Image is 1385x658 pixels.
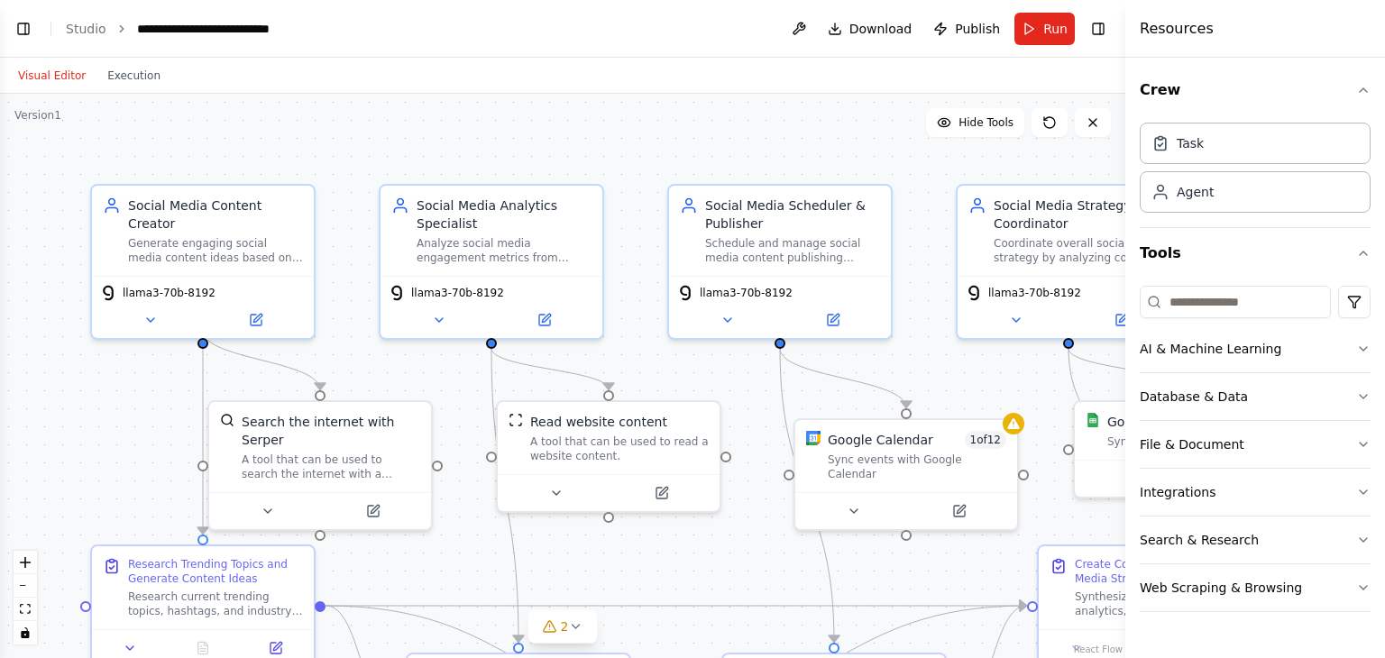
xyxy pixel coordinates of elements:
[326,597,1026,615] g: Edge from f244daea-19f6-4d61-aa80-97cc9ddd3205 to 8d589cf3-f8ad-4db7-9159-8f2c0519e069
[908,500,1010,522] button: Open in side panel
[821,13,920,45] button: Download
[90,184,316,340] div: Social Media Content CreatorGenerate engaging social media content ideas based on trending topics...
[1140,373,1371,420] button: Database & Data
[1075,557,1250,586] div: Create Comprehensive Social Media Strategy Report
[667,184,893,340] div: Social Media Scheduler & PublisherSchedule and manage social media content publishing across mult...
[11,16,36,41] button: Show left sidebar
[14,551,37,644] div: React Flow controls
[700,286,793,300] span: llama3-70b-8192
[828,452,1006,481] div: Sync events with Google Calendar
[207,400,433,531] div: SerperDevToolSearch the internet with SerperA tool that can be used to search the internet with a...
[1086,413,1100,427] img: Google Sheets
[411,286,504,300] span: llama3-70b-8192
[205,309,307,331] button: Open in side panel
[7,65,96,87] button: Visual Editor
[1074,644,1123,654] a: React Flow attribution
[1075,589,1250,618] div: Synthesize all the research, analytics, and scheduling work into a comprehensive social media str...
[1107,434,1286,449] div: Sync data with Google Sheets
[1140,469,1371,516] button: Integrations
[828,431,933,449] div: Google Calendar
[530,413,667,431] div: Read website content
[965,431,1007,449] span: Number of enabled actions
[705,196,880,233] div: Social Media Scheduler & Publisher
[14,621,37,644] button: toggle interactivity
[793,418,1019,531] div: Google CalendarGoogle Calendar1of12Sync events with Google Calendar
[1014,13,1075,45] button: Run
[493,309,595,331] button: Open in side panel
[379,184,604,340] div: Social Media Analytics SpecialistAnalyze social media engagement metrics from {platform_list}, tr...
[417,236,592,265] div: Analyze social media engagement metrics from {platform_list}, track performance trends, and provi...
[806,431,821,445] img: Google Calendar
[955,20,1000,38] span: Publish
[14,598,37,621] button: fit view
[1177,183,1214,201] div: Agent
[528,610,598,644] button: 2
[1073,400,1298,498] div: Google SheetsGoogle SheetsSync data with Google Sheets
[988,286,1081,300] span: llama3-70b-8192
[1140,228,1371,279] button: Tools
[128,557,303,586] div: Research Trending Topics and Generate Content Ideas
[14,574,37,598] button: zoom out
[926,108,1024,137] button: Hide Tools
[14,108,61,123] div: Version 1
[1140,18,1214,40] h4: Resources
[482,348,618,389] g: Edge from 03f338ae-59f3-4d85-b5c6-d4458bb84805 to 4c1f3a61-3e06-4017-8e56-e75cefb08150
[994,236,1169,265] div: Coordinate overall social media strategy by analyzing content performance, scheduling optimizatio...
[610,482,712,504] button: Open in side panel
[242,413,420,449] div: Search the internet with Serper
[771,348,915,407] g: Edge from 904ac201-6959-4038-9c73-77edcd4a25a9 to a1341c6f-5cef-4b4d-bf87-36508c5ae9e1
[1140,421,1371,468] button: File & Document
[1059,348,1159,534] g: Edge from 5765103b-84ff-4127-b8ac-db64dd8ddf5b to 8d589cf3-f8ad-4db7-9159-8f2c0519e069
[417,196,592,233] div: Social Media Analytics Specialist
[1140,115,1371,227] div: Crew
[66,20,270,38] nav: breadcrumb
[1107,413,1199,431] div: Google Sheets
[242,452,420,481] div: A tool that can be used to search the internet with a search_query. Supports different search typ...
[66,22,106,36] a: Studio
[96,65,171,87] button: Execution
[194,330,212,534] g: Edge from c308100b-1e64-4069-8cec-b1a4efc9589c to f244daea-19f6-4d61-aa80-97cc9ddd3205
[958,115,1014,130] span: Hide Tools
[994,196,1169,233] div: Social Media Strategy Coordinator
[194,330,329,389] g: Edge from c308100b-1e64-4069-8cec-b1a4efc9589c to 30e79db8-1dd8-4716-9813-4b0bf3cddc49
[561,617,569,635] span: 2
[1140,279,1371,626] div: Tools
[509,413,523,427] img: ScrapeWebsiteTool
[496,400,721,513] div: ScrapeWebsiteToolRead website contentA tool that can be used to read a website content.
[705,236,880,265] div: Schedule and manage social media content publishing across multiple platforms including {platform...
[128,589,303,618] div: Research current trending topics, hashtags, and industry news in {industry}. Generate 10-15 creat...
[1086,16,1111,41] button: Hide right sidebar
[14,551,37,574] button: zoom in
[1177,134,1204,152] div: Task
[1140,564,1371,611] button: Web Scraping & Browsing
[530,434,709,463] div: A tool that can be used to read a website content.
[771,348,843,642] g: Edge from 904ac201-6959-4038-9c73-77edcd4a25a9 to 521a50ae-2676-4c37-a1c5-a36427093372
[128,236,303,265] div: Generate engaging social media content ideas based on trending topics in {industry} and create co...
[849,20,913,38] span: Download
[1140,325,1371,372] button: AI & Machine Learning
[123,286,216,300] span: llama3-70b-8192
[1070,309,1172,331] button: Open in side panel
[1140,65,1371,115] button: Crew
[956,184,1181,340] div: Social Media Strategy CoordinatorCoordinate overall social media strategy by analyzing content pe...
[1043,20,1068,38] span: Run
[220,413,234,427] img: SerperDevTool
[482,348,527,642] g: Edge from 03f338ae-59f3-4d85-b5c6-d4458bb84805 to f8728e29-36f9-4352-a517-24448cdc578f
[128,196,303,233] div: Social Media Content Creator
[782,309,884,331] button: Open in side panel
[926,13,1007,45] button: Publish
[1140,516,1371,563] button: Search & Research
[322,500,424,522] button: Open in side panel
